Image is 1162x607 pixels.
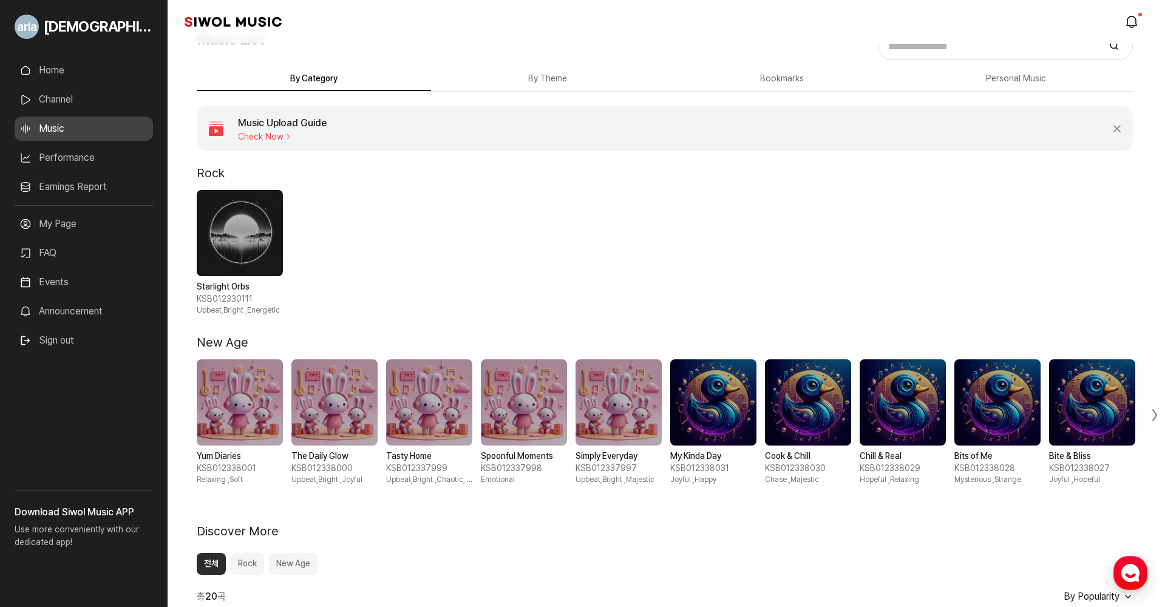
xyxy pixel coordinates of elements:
span: Mysterious , Strange [954,475,1041,485]
span: KSB012338031 [670,463,756,475]
a: Channel [15,87,153,112]
span: KSB012330111 [197,293,283,305]
a: Music Upload Guide Check Now [197,106,1101,151]
span: Joyful , Happy [670,475,756,485]
span: KSB012338029 [860,463,946,475]
strong: Simply Everyday [576,450,662,463]
button: Bookmarks [665,67,899,91]
strong: Tasty Home [386,450,472,463]
span: KSB012338028 [954,463,1041,475]
h2: New Age [197,335,248,350]
button: New Age [269,553,318,575]
span: Relaxing , Soft [197,475,283,485]
strong: Cook & Chill [765,450,851,463]
a: Home [4,385,80,415]
a: Music [15,117,153,141]
span: By Popularity [1064,591,1120,602]
button: Close Banner [1111,123,1123,135]
span: Home [31,403,52,413]
button: 전체 [197,553,226,575]
div: 9 / 10 [954,359,1041,485]
span: 총 곡 [197,589,226,604]
button: Sign out [15,328,79,353]
a: Announcement [15,299,153,324]
h2: Rock [197,166,225,180]
strong: Chill & Real [860,450,946,463]
div: 6 / 10 [670,359,756,485]
img: 아이콘 [206,119,226,138]
div: 7 / 10 [765,359,851,485]
div: 2 / 10 [291,359,378,485]
div: 4 / 10 [481,359,567,485]
div: Next slide [1133,346,1162,484]
strong: My Kinda Day [670,450,756,463]
strong: The Daily Glow [291,450,378,463]
span: KSB012337999 [386,463,472,475]
button: By Theme [431,67,665,91]
a: Performance [15,146,153,170]
span: Upbeat,Bright , Majestic [576,475,662,485]
button: By Popularity [1054,592,1133,602]
a: Go to My Profile [15,10,153,44]
p: Use more conveniently with our dedicated app! [15,520,153,558]
span: KSB012337997 [576,463,662,475]
span: Upbeat,Bright , Energetic [197,305,283,316]
span: KSB012338001 [197,463,283,475]
span: KSB012337998 [481,463,567,475]
strong: Bits of Me [954,450,1041,463]
a: Events [15,270,153,294]
h2: Discover More [197,524,279,538]
span: Joyful , Hopeful [1049,475,1135,485]
div: 3 / 10 [386,359,472,485]
strong: Bite & Bliss [1049,450,1135,463]
strong: Yum Diaries [197,450,283,463]
div: 10 / 10 [1049,359,1135,485]
a: Home [15,58,153,83]
span: Messages [101,404,137,413]
span: KSB012338027 [1049,463,1135,475]
a: My Page [15,212,153,236]
span: Upbeat,Bright , Joyful [291,475,378,485]
div: 1 / 10 [197,359,283,485]
a: Messages [80,385,157,415]
a: Settings [157,385,233,415]
a: Earnings Report [15,175,153,199]
span: KSB012338030 [765,463,851,475]
button: By Category [197,67,431,91]
a: modal.notifications [1121,10,1145,34]
h3: Download Siwol Music APP [15,505,153,520]
b: 20 [205,591,217,602]
span: Hopeful , Relaxing [860,475,946,485]
span: Check Now [238,132,327,141]
div: 5 / 10 [576,359,662,485]
span: Emotional [481,475,567,485]
strong: Starlight Orbs [197,281,283,293]
span: KSB012338000 [291,463,378,475]
button: Rock [231,553,264,575]
span: Upbeat,Bright , Chaotic, Excited [386,475,472,485]
button: Personal Music [899,67,1133,91]
div: 8 / 10 [860,359,946,485]
span: Settings [180,403,209,413]
h4: Music Upload Guide [238,116,327,131]
div: 1 / 1 [197,190,283,316]
a: FAQ [15,241,153,265]
span: [DEMOGRAPHIC_DATA] [44,16,153,38]
strong: Spoonful Moments [481,450,567,463]
input: Search for music [882,38,1099,55]
span: Chase , Majestic [765,475,851,485]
